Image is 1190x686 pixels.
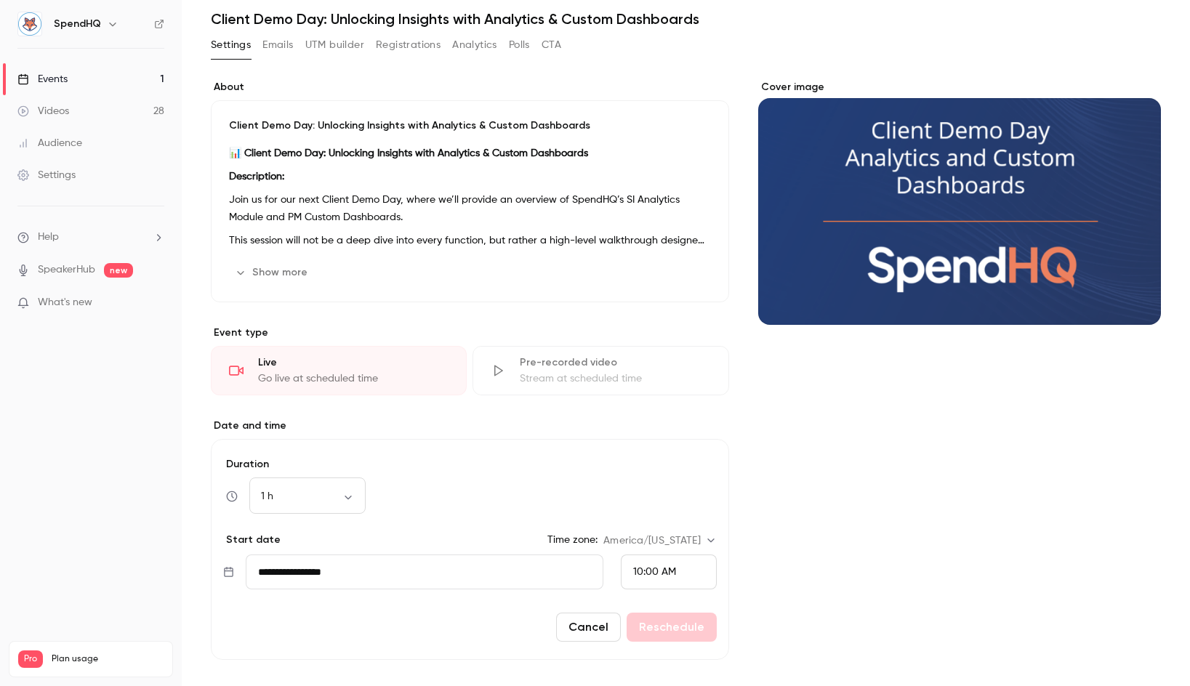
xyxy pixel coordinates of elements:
div: America/[US_STATE] [603,533,716,548]
button: UTM builder [305,33,364,57]
div: Settings [17,168,76,182]
span: 10:00 AM [633,567,676,577]
label: Date and time [211,419,729,433]
strong: Description: [229,171,284,182]
img: SpendHQ [18,12,41,36]
label: Cover image [758,80,1161,94]
button: CTA [542,33,561,57]
p: Client Demo Day: Unlocking Insights with Analytics & Custom Dashboards [229,118,711,133]
button: Analytics [452,33,497,57]
div: Pre-recorded videoStream at scheduled time [473,346,728,395]
button: Cancel [556,613,621,642]
button: Settings [211,33,251,57]
li: help-dropdown-opener [17,230,164,245]
p: Join us for our next Client Demo Day, where we’ll provide an overview of SpendHQ’s SI Analytics M... [229,191,711,226]
div: Live [258,355,449,370]
div: 1 h [249,489,366,504]
div: LiveGo live at scheduled time [211,346,467,395]
a: SpeakerHub [38,262,95,278]
div: Go live at scheduled time [258,371,449,386]
p: Event type [211,326,729,340]
button: Registrations [376,33,441,57]
h1: Client Demo Day: Unlocking Insights with Analytics & Custom Dashboards [211,10,1161,28]
span: What's new [38,295,92,310]
button: Emails [262,33,293,57]
div: Events [17,72,68,86]
span: Help [38,230,59,245]
p: This session will not be a deep dive into every function, but rather a high-level walkthrough des... [229,232,711,249]
div: Audience [17,136,82,150]
strong: 📊 Client Demo Day: Unlocking Insights with Analytics & Custom Dashboards [229,148,588,158]
h6: SpendHQ [54,17,101,31]
section: Cover image [758,80,1161,325]
iframe: Noticeable Trigger [147,296,164,310]
label: Duration [223,457,717,472]
span: new [104,263,133,278]
button: Polls [509,33,530,57]
div: Pre-recorded video [520,355,710,370]
div: Videos [17,104,69,118]
button: Show more [229,261,316,284]
div: From [621,554,717,589]
label: About [211,80,729,94]
div: Stream at scheduled time [520,371,710,386]
label: Time zone: [547,533,598,547]
span: Plan usage [52,653,164,665]
span: Pro [18,650,43,668]
p: Start date [223,533,281,547]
